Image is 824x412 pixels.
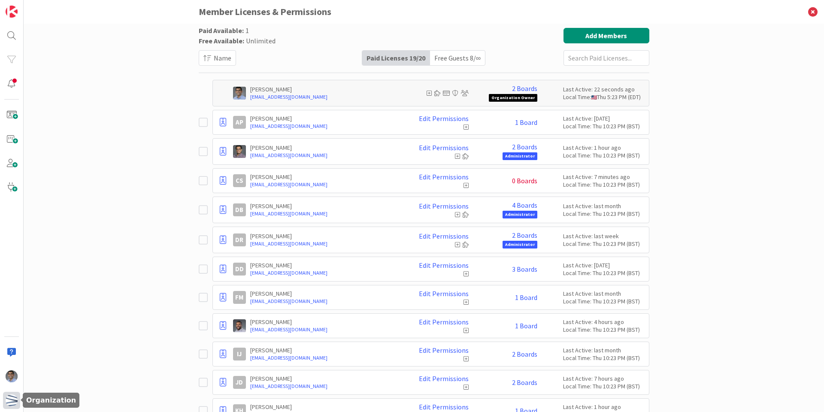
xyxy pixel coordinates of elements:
img: FS [233,319,246,332]
span: Administrator [503,241,537,248]
span: Free Available: [199,36,244,45]
div: Local Time: Thu 10:23 PM (BST) [563,269,645,277]
a: 2 Boards [512,85,537,92]
p: [PERSON_NAME] [250,346,400,354]
p: [PERSON_NAME] [250,375,400,382]
img: AP [6,370,18,382]
p: [PERSON_NAME] [250,232,400,240]
div: Local Time: Thu 5:23 PM (EDT) [563,93,645,101]
div: Local Time: Thu 10:23 PM (BST) [563,382,645,390]
span: Administrator [503,152,537,160]
span: Administrator [503,211,537,218]
button: Add Members [563,28,649,43]
div: JD [233,376,246,389]
div: Last Active: last month [563,202,645,210]
div: Last Active: last week [563,232,645,240]
div: Local Time: Thu 10:23 PM (BST) [563,354,645,362]
img: Visit kanbanzone.com [6,6,18,18]
a: Edit Permissions [419,403,469,411]
a: 1 Board [515,294,537,301]
a: 1 Board [515,322,537,330]
div: Paid Licenses 19 / 20 [362,51,430,65]
a: Edit Permissions [419,346,469,354]
p: [PERSON_NAME] [250,318,400,326]
a: 4 Boards [512,201,537,209]
img: CS [233,145,246,158]
a: [EMAIL_ADDRESS][DOMAIN_NAME] [250,382,400,390]
a: [EMAIL_ADDRESS][DOMAIN_NAME] [250,269,400,277]
a: Edit Permissions [419,290,469,297]
span: Paid Available: [199,26,244,35]
div: Local Time: Thu 10:23 PM (BST) [563,151,645,159]
button: Name [199,50,236,66]
div: Last Active: 7 minutes ago [563,173,645,181]
a: [EMAIL_ADDRESS][DOMAIN_NAME] [250,297,400,305]
p: [PERSON_NAME] [250,144,400,151]
a: [EMAIL_ADDRESS][DOMAIN_NAME] [250,210,400,218]
a: Edit Permissions [419,144,469,151]
img: us.png [591,95,597,100]
div: Local Time: Thu 10:23 PM (BST) [563,181,645,188]
div: Free Guests 8 / ∞ [430,51,485,65]
a: 2 Boards [512,143,537,151]
p: [PERSON_NAME] [250,85,400,93]
a: [EMAIL_ADDRESS][DOMAIN_NAME] [250,151,400,159]
div: Last Active: 22 seconds ago [563,85,645,93]
div: DR [233,233,246,246]
a: Edit Permissions [419,232,469,240]
img: AP [233,87,246,100]
input: Search Paid Licenses... [563,50,649,66]
a: 1 Board [515,118,537,126]
a: [EMAIL_ADDRESS][DOMAIN_NAME] [250,93,400,101]
a: Edit Permissions [419,261,469,269]
div: CS [233,174,246,187]
div: Last Active: 1 hour ago [563,403,645,411]
div: Local Time: Thu 10:23 PM (BST) [563,297,645,305]
div: Last Active: 4 hours ago [563,318,645,326]
h5: Organization [26,396,76,404]
a: Edit Permissions [419,202,469,210]
p: [PERSON_NAME] [250,173,400,181]
a: [EMAIL_ADDRESS][DOMAIN_NAME] [250,240,400,248]
div: Last Active: [DATE] [563,115,645,122]
div: DD [233,263,246,276]
p: [PERSON_NAME] [250,290,400,297]
div: Local Time: Thu 10:23 PM (BST) [563,122,645,130]
p: [PERSON_NAME] [250,261,400,269]
div: DB [233,203,246,216]
a: [EMAIL_ADDRESS][DOMAIN_NAME] [250,181,400,188]
a: 2 Boards [512,379,537,386]
div: Last Active: [DATE] [563,261,645,269]
div: Last Active: last month [563,346,645,354]
p: [PERSON_NAME] [250,202,400,210]
a: 2 Boards [512,350,537,358]
span: 1 [245,26,249,35]
div: Local Time: Thu 10:23 PM (BST) [563,240,645,248]
div: Local Time: Thu 10:23 PM (BST) [563,210,645,218]
div: FM [233,291,246,304]
div: Last Active: last month [563,290,645,297]
a: Edit Permissions [419,115,469,122]
div: Local Time: Thu 10:23 PM (BST) [563,326,645,333]
div: Last Active: 1 hour ago [563,144,645,151]
a: [EMAIL_ADDRESS][DOMAIN_NAME] [250,326,400,333]
p: [PERSON_NAME] [250,115,400,122]
span: Name [214,53,231,63]
span: Organization Owner [489,94,537,102]
a: [EMAIL_ADDRESS][DOMAIN_NAME] [250,354,400,362]
a: Edit Permissions [419,173,469,181]
p: [PERSON_NAME] [250,403,400,411]
img: avatar [6,394,18,406]
a: Edit Permissions [419,318,469,326]
a: Edit Permissions [419,375,469,382]
a: [EMAIL_ADDRESS][DOMAIN_NAME] [250,122,400,130]
span: 0 Boards [512,177,537,185]
div: Last Active: 7 hours ago [563,375,645,382]
div: IJ [233,348,246,360]
a: 2 Boards [512,231,537,239]
span: Unlimited [246,36,276,45]
div: AP [233,116,246,129]
a: 3 Boards [512,265,537,273]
